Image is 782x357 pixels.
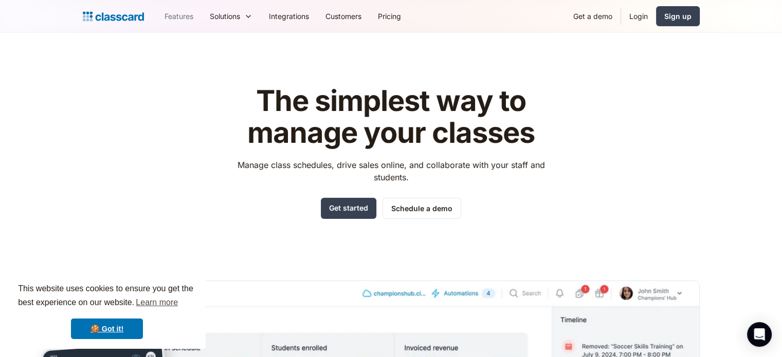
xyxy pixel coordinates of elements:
[664,11,692,22] div: Sign up
[228,159,554,183] p: Manage class schedules, drive sales online, and collaborate with your staff and students.
[747,322,772,347] div: Open Intercom Messenger
[83,9,144,24] a: home
[18,283,196,310] span: This website uses cookies to ensure you get the best experience on our website.
[370,5,409,28] a: Pricing
[317,5,370,28] a: Customers
[621,5,656,28] a: Login
[656,6,700,26] a: Sign up
[383,198,461,219] a: Schedule a demo
[202,5,261,28] div: Solutions
[156,5,202,28] a: Features
[261,5,317,28] a: Integrations
[8,273,206,349] div: cookieconsent
[228,85,554,148] h1: The simplest way to manage your classes
[321,198,376,219] a: Get started
[71,318,143,339] a: dismiss cookie message
[210,11,240,22] div: Solutions
[134,295,179,310] a: learn more about cookies
[565,5,621,28] a: Get a demo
